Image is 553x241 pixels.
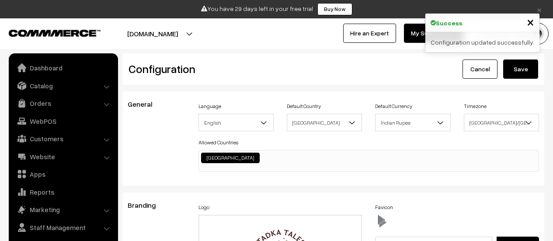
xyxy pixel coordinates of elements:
[11,113,115,129] a: WebPOS
[375,203,393,211] label: Favicon
[527,15,534,28] button: Close
[199,115,273,130] span: English
[128,201,166,210] span: Branding
[198,203,209,211] label: Logo
[198,114,274,131] span: English
[9,27,85,38] a: COMMMERCE
[201,153,260,163] li: India
[9,30,101,36] img: COMMMERCE
[533,4,545,14] a: ×
[425,32,539,52] div: Configuration updated successfully.
[376,115,450,130] span: Indian Rupee
[11,149,115,164] a: Website
[11,95,115,111] a: Orders
[464,115,539,130] span: Asia/Kolkata
[11,184,115,200] a: Reports
[11,131,115,147] a: Customers
[3,3,550,15] div: You have 29 days left in your free trial
[11,60,115,76] a: Dashboard
[375,114,450,131] span: Indian Rupee
[11,220,115,235] a: Staff Management
[343,24,396,43] a: Hire an Expert
[527,14,534,30] span: ×
[464,114,539,131] span: Asia/Kolkata
[287,114,362,131] span: India
[11,202,115,217] a: Marketing
[11,78,115,94] a: Catalog
[464,102,487,110] label: Timezone
[287,102,321,110] label: Default Country
[198,139,238,147] label: Allowed Countries
[198,102,221,110] label: Language
[463,59,497,79] a: Cancel
[129,62,327,76] h2: Configuration
[436,18,463,28] strong: Success
[317,3,352,15] a: Buy Now
[287,115,362,130] span: India
[404,24,463,43] a: My Subscription
[11,166,115,182] a: Apps
[97,23,209,45] button: [DOMAIN_NAME]
[375,102,412,110] label: Default Currency
[375,215,388,228] img: favicon.ico
[128,100,163,108] span: General
[503,59,538,79] button: Save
